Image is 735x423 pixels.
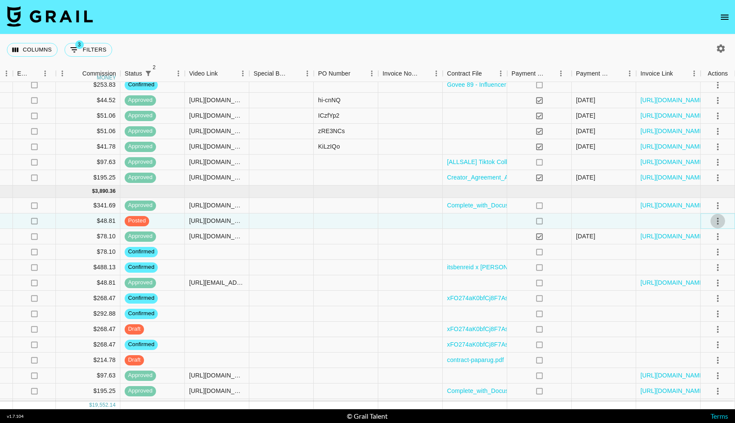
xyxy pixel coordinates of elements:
[710,412,728,420] a: Terms
[710,140,725,154] button: select merge strategy
[289,67,301,79] button: Sort
[249,65,314,82] div: Special Booking Type
[125,96,156,104] span: approved
[189,371,245,380] div: https://www.tiktok.com/@reifharrison/video/7549735090251648286?is_from_webapp=1&sender_device=pc&...
[125,248,158,256] span: confirmed
[443,65,507,82] div: Contract File
[125,279,156,287] span: approved
[623,67,636,80] button: Menu
[125,356,144,364] span: draft
[708,65,728,82] div: Actions
[447,263,565,271] a: itsbenreid x [PERSON_NAME] contract.pdf
[56,139,120,155] div: $41.78
[640,158,705,166] a: [URL][DOMAIN_NAME]
[447,386,600,395] a: Complete_with_Docusign_Silent_and_Amanda_x_R.pdf
[13,65,56,82] div: Expenses: Remove Commission?
[511,65,545,82] div: Payment Sent
[189,111,245,120] div: https://www.instagram.com/reel/DN5znBhjeiQ/?igsh=NnMzcnR5NzUyN3hn
[710,155,725,170] button: select merge strategy
[611,67,623,79] button: Sort
[125,65,142,82] div: Status
[576,142,595,151] div: 8/19/2025
[7,43,58,57] button: Select columns
[125,387,156,395] span: approved
[189,127,245,135] div: https://www.instagram.com/reel/DNOMwguNqJ-/
[314,65,378,82] div: PO Number
[125,201,156,210] span: approved
[447,158,637,166] a: [ALLSALE] Tiktok Collaboration Agreement_wetchickenpapisauce.pdf
[576,65,611,82] div: Payment Sent Date
[447,173,532,182] a: Creator_Agreement_Amery.pdf
[576,111,595,120] div: 9/3/2025
[120,65,185,82] div: Status
[185,65,249,82] div: Video Link
[430,67,443,80] button: Menu
[7,414,24,419] div: v 1.7.104
[56,213,120,229] div: $48.81
[716,9,733,26] button: open drawer
[640,96,705,104] a: [URL][DOMAIN_NAME]
[56,275,120,291] div: $48.81
[189,173,245,182] div: https://www.tiktok.com/@wetchickenpapisauce/photo/7542712655723744542?is_from_webapp=1&sender_dev...
[189,201,245,210] div: https://www.tiktok.com/@cooper__jay/video/7551571151667858719?is_from_webapp=1&sender_device=pc&w...
[218,67,230,79] button: Sort
[125,232,156,240] span: approved
[710,338,725,352] button: select merge strategy
[56,170,120,186] div: $195.25
[56,337,120,353] div: $268.47
[688,67,701,80] button: Menu
[89,402,92,409] div: $
[710,109,725,123] button: select merge strategy
[82,65,116,82] div: Commission
[710,399,725,414] button: select merge strategy
[125,127,156,135] span: approved
[710,124,725,139] button: select merge strategy
[640,201,705,210] a: [URL][DOMAIN_NAME]
[640,232,705,240] a: [URL][DOMAIN_NAME]
[318,142,340,151] div: KiLzIQo
[318,65,350,82] div: PO Number
[56,353,120,368] div: $214.78
[383,65,418,82] div: Invoice Notes
[70,67,82,79] button: Sort
[710,93,725,108] button: select merge strategy
[640,371,705,380] a: [URL][DOMAIN_NAME]
[56,322,120,337] div: $268.47
[447,80,587,89] a: Govee 89 - Influencer Agreement (theoterofam).pdf
[56,260,120,275] div: $488.13
[318,111,340,120] div: ICzfYp2
[125,81,158,89] span: confirmed
[125,325,144,333] span: draft
[701,65,735,82] div: Actions
[142,67,154,79] button: Show filters
[56,368,120,383] div: $97.63
[56,67,69,80] button: Menu
[636,65,701,82] div: Invoice Link
[572,65,636,82] div: Payment Sent Date
[640,278,705,287] a: [URL][DOMAIN_NAME]
[545,67,557,79] button: Sort
[710,214,725,228] button: select merge strategy
[56,306,120,322] div: $292.88
[56,198,120,213] div: $341.69
[447,201,603,210] a: Complete_with_Docusign_UAxCooperJay_Agreemen.pdf
[95,188,116,195] div: 3,890.36
[125,310,158,318] span: confirmed
[125,341,158,349] span: confirmed
[56,399,120,414] div: $390.50
[710,260,725,275] button: select merge strategy
[56,77,120,93] div: $253.83
[189,216,245,225] div: https://www.instagram.com/reel/DPM0rP2kqvT/?igsh=MTNsYngwN3o2dWF5ZQ%3D%3D
[447,356,504,364] a: contract-paparug.pdf
[125,158,156,166] span: approved
[56,229,120,244] div: $78.10
[56,244,120,260] div: $78.10
[56,93,120,108] div: $44.52
[576,96,595,104] div: 8/28/2025
[710,229,725,244] button: select merge strategy
[318,127,345,135] div: zRE3NCs
[189,96,245,104] div: https://www.instagram.com/reel/DN1jvuNYosi/?utm_source=ig_web_copy_link
[710,291,725,306] button: select merge strategy
[29,67,41,79] button: Sort
[64,43,112,57] button: Show filters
